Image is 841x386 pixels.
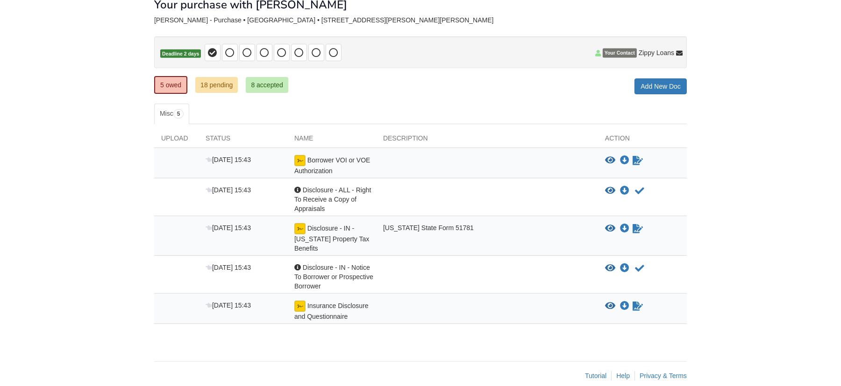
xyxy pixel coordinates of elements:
[294,225,369,252] span: Disclosure - IN - [US_STATE] Property Tax Benefits
[294,223,306,234] img: Ready for you to esign
[598,133,687,147] div: Action
[206,186,251,194] span: [DATE] 15:43
[154,104,189,124] a: Misc
[294,301,306,312] img: Ready for you to esign
[195,77,238,93] a: 18 pending
[294,302,369,320] span: Insurance Disclosure and Questionnaire
[616,372,630,379] a: Help
[585,372,606,379] a: Tutorial
[605,156,615,165] button: View Borrower VOI or VOE Authorization
[632,301,644,312] a: Sign Form
[376,133,598,147] div: Description
[294,186,371,212] span: Disclosure - ALL - Right To Receive a Copy of Appraisals
[634,78,687,94] a: Add New Doc
[632,223,644,234] a: Sign Form
[206,302,251,309] span: [DATE] 15:43
[199,133,287,147] div: Status
[154,16,687,24] div: [PERSON_NAME] - Purchase • [GEOGRAPHIC_DATA] • [STREET_ADDRESS][PERSON_NAME][PERSON_NAME]
[294,156,370,175] span: Borrower VOI or VOE Authorization
[620,265,629,272] a: Download Disclosure - IN - Notice To Borrower or Prospective Borrower
[294,155,306,166] img: Ready for you to esign
[620,157,629,164] a: Download Borrower VOI or VOE Authorization
[160,49,201,58] span: Deadline 2 days
[620,302,629,310] a: Download Insurance Disclosure and Questionnaire
[634,263,645,274] button: Acknowledge receipt of document
[605,302,615,311] button: View Insurance Disclosure and Questionnaire
[154,76,187,94] a: 5 owed
[605,224,615,233] button: View Disclosure - IN - Indiana Property Tax Benefits
[603,49,637,58] span: Your Contact
[206,264,251,271] span: [DATE] 15:43
[376,223,598,253] div: [US_STATE] State Form 51781
[620,225,629,232] a: Download Disclosure - IN - Indiana Property Tax Benefits
[173,109,184,119] span: 5
[206,156,251,163] span: [DATE] 15:43
[634,185,645,197] button: Acknowledge receipt of document
[246,77,288,93] a: 8 accepted
[287,133,376,147] div: Name
[632,155,644,166] a: Sign Form
[294,264,373,290] span: Disclosure - IN - Notice To Borrower or Prospective Borrower
[620,187,629,195] a: Download Disclosure - ALL - Right To Receive a Copy of Appraisals
[206,224,251,232] span: [DATE] 15:43
[154,133,199,147] div: Upload
[639,49,674,58] span: Zippy Loans
[605,186,615,196] button: View Disclosure - ALL - Right To Receive a Copy of Appraisals
[605,264,615,273] button: View Disclosure - IN - Notice To Borrower or Prospective Borrower
[640,372,687,379] a: Privacy & Terms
